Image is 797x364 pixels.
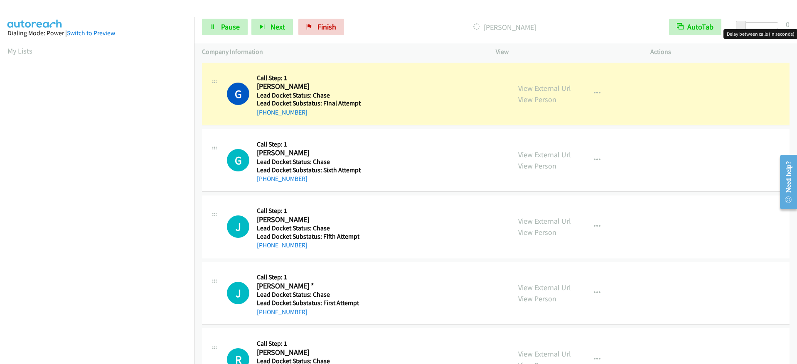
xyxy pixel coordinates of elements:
a: Switch to Preview [67,29,115,37]
a: [PHONE_NUMBER] [257,241,307,249]
h1: G [227,83,249,105]
a: View Person [518,294,556,303]
div: The call is yet to be attempted [227,215,249,238]
div: The call is yet to be attempted [227,149,249,171]
a: View Person [518,227,556,237]
h5: Call Step: 1 [257,273,359,281]
h5: Lead Docket Status: Chase [257,91,361,100]
h1: J [227,282,249,304]
h5: Lead Docket Status: Chase [257,158,361,166]
h2: [PERSON_NAME] [257,148,359,158]
div: 0 [786,19,790,30]
p: View [496,47,635,57]
a: View External Url [518,150,571,159]
h5: Lead Docket Substatus: Sixth Attempt [257,166,361,174]
h5: Lead Docket Substatus: First Attempt [257,299,359,307]
span: Next [271,22,285,32]
h2: [PERSON_NAME] [257,82,359,91]
h5: Lead Docket Substatus: Final Attempt [257,99,361,107]
h2: [PERSON_NAME] [257,348,359,357]
a: View External Url [518,349,571,359]
button: AutoTab [669,19,721,35]
h5: Lead Docket Status: Chase [257,291,359,299]
a: View External Url [518,216,571,226]
a: [PHONE_NUMBER] [257,308,307,316]
p: Company Information [202,47,481,57]
div: Dialing Mode: Power | [7,28,187,38]
h2: [PERSON_NAME] * [257,281,359,291]
h5: Call Step: 1 [257,140,361,149]
a: Finish [298,19,344,35]
a: My Lists [7,46,32,56]
a: View Person [518,161,556,171]
h1: G [227,149,249,171]
h5: Lead Docket Status: Chase [257,224,359,232]
a: [PHONE_NUMBER] [257,175,307,183]
p: [PERSON_NAME] [355,22,654,33]
a: [PHONE_NUMBER] [257,108,307,116]
h5: Call Step: 1 [257,207,359,215]
h2: [PERSON_NAME] [257,215,359,225]
h5: Call Step: 1 [257,340,362,348]
iframe: Resource Center [773,149,797,215]
a: View External Url [518,283,571,292]
span: Pause [221,22,240,32]
span: Finish [317,22,336,32]
p: Actions [650,47,790,57]
a: View External Url [518,83,571,93]
a: View Person [518,95,556,104]
h1: J [227,215,249,238]
button: Next [251,19,293,35]
h5: Call Step: 1 [257,74,361,82]
h5: Lead Docket Substatus: Fifth Attempt [257,232,359,241]
a: Pause [202,19,248,35]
